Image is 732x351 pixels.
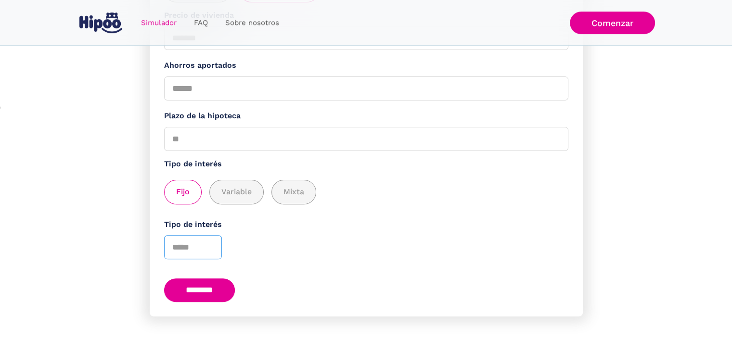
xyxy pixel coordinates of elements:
a: home [77,9,125,37]
a: Comenzar [570,12,655,34]
label: Ahorros aportados [164,60,568,72]
label: Tipo de interés [164,158,568,170]
label: Tipo de interés [164,219,568,231]
a: Simulador [132,13,185,32]
label: Plazo de la hipoteca [164,110,568,122]
a: FAQ [185,13,217,32]
span: Mixta [283,186,304,198]
span: Variable [221,186,252,198]
a: Sobre nosotros [217,13,288,32]
span: Fijo [176,186,190,198]
div: add_description_here [164,180,568,204]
